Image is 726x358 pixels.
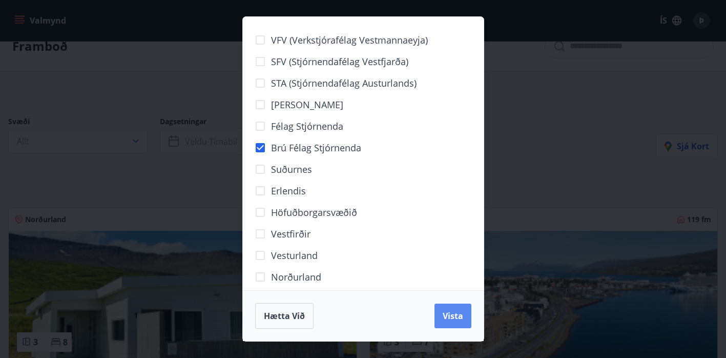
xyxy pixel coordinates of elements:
span: Vista [443,310,463,322]
span: Norðurland [271,270,321,284]
span: Vesturland [271,249,318,262]
span: STA (Stjórnendafélag Austurlands) [271,76,417,90]
span: VFV (Verkstjórafélag Vestmannaeyja) [271,33,428,47]
span: SFV (Stjórnendafélag Vestfjarða) [271,55,408,68]
span: Erlendis [271,184,306,197]
span: Höfuðborgarsvæðið [271,206,357,219]
span: Félag stjórnenda [271,120,343,133]
span: Vestfirðir [271,227,310,241]
button: Hætta við [255,303,314,329]
span: Brú félag stjórnenda [271,141,361,154]
span: Hætta við [264,310,305,322]
span: [PERSON_NAME] [271,98,343,111]
button: Vista [434,304,471,328]
span: Suðurnes [271,163,312,176]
